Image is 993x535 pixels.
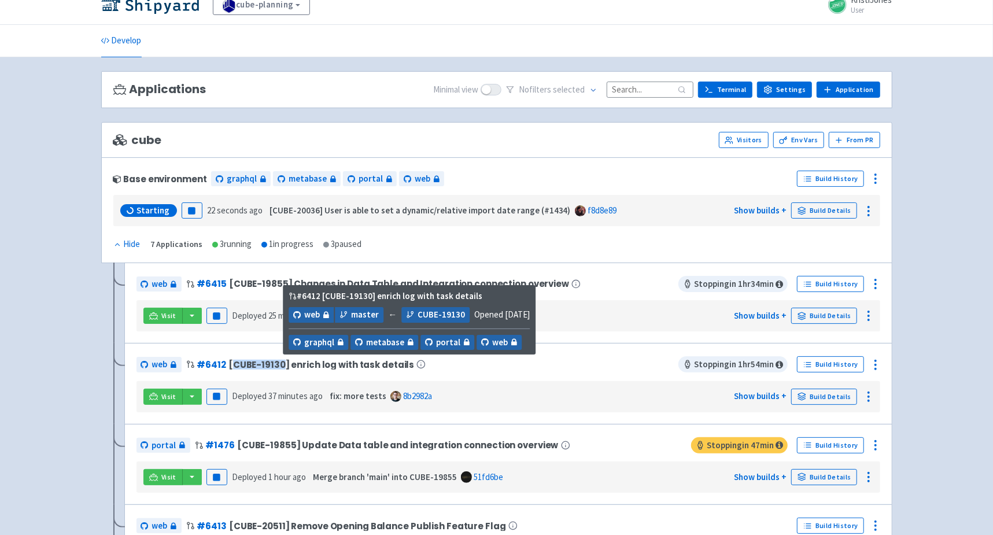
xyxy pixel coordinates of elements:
span: Deployed [232,390,323,401]
a: Build History [797,356,864,372]
a: Build History [797,171,864,187]
span: web [304,308,320,322]
a: Visit [143,469,183,485]
span: [CUBE-19855] Update Data table and integration connection overview [237,440,559,450]
span: [CUBE-20511] Remove Opening Balance Publish Feature Flag [229,521,506,531]
div: 1 in progress [261,238,314,251]
a: 51fd6be [474,471,503,482]
span: portal [359,172,383,186]
div: # 6412 [CUBE-19130] enrich log with task details [289,290,482,303]
a: metabase [350,335,418,350]
span: Visit [161,473,176,482]
a: Application [817,82,880,98]
span: web [415,172,430,186]
small: User [851,6,892,14]
span: portal [152,439,176,452]
span: web [492,336,508,349]
span: selected [553,84,585,95]
button: From PR [829,132,880,148]
a: portal [420,335,474,350]
span: graphql [227,172,257,186]
span: [CUBE-19855] Changes in Data Table and Integration connection overview [229,279,569,289]
div: 3 paused [323,238,362,251]
strong: [CUBE-20036] User is able to set a dynamic/relative import date range (#1434) [270,205,571,216]
span: graphql [304,336,334,349]
strong: Merge branch 'main' into CUBE-19855 [313,471,457,482]
span: Deployed [232,471,306,482]
div: Base environment [113,174,207,184]
span: Visit [161,392,176,401]
a: web [136,357,182,372]
span: Stopping in 1 hr 34 min [678,276,788,292]
div: Hide [113,238,141,251]
a: Build Details [791,202,857,219]
a: Visit [143,389,183,405]
a: web [136,276,182,292]
span: web [152,278,168,291]
time: 37 minutes ago [268,390,323,401]
button: Hide [113,238,142,251]
span: Stopping in 1 hr 54 min [678,356,788,372]
a: web [399,171,444,187]
a: #1476 [206,439,235,451]
a: 8b2982a [403,390,432,401]
h3: Applications [113,83,206,96]
span: ← [388,308,397,322]
a: web [289,307,334,323]
a: Build Details [791,308,857,324]
a: master [335,307,383,323]
span: Opened [474,309,530,320]
a: Show builds + [734,310,787,321]
a: web [136,518,182,534]
button: Pause [206,469,227,485]
a: graphql [211,171,271,187]
a: #6415 [197,278,227,290]
span: No filter s [519,83,585,97]
span: Minimal view [433,83,478,97]
div: 3 running [212,238,252,251]
button: Pause [206,308,227,324]
a: Show builds + [734,390,787,401]
span: Starting [137,205,170,216]
span: web [152,519,168,533]
span: metabase [289,172,327,186]
span: cube [113,134,161,147]
a: #6412 [197,359,226,371]
a: Develop [101,25,142,57]
a: Build Details [791,469,857,485]
a: CUBE-19130 [401,307,470,323]
a: Env Vars [773,132,824,148]
span: Visit [161,311,176,320]
a: Build History [797,276,864,292]
a: Visitors [719,132,769,148]
input: Search... [607,82,693,97]
a: portal [136,438,190,453]
a: web [477,335,522,350]
a: Terminal [698,82,752,98]
a: Build History [797,437,864,453]
a: Settings [757,82,812,98]
a: Build Details [791,389,857,405]
a: metabase [273,171,341,187]
time: [DATE] [505,309,530,320]
a: graphql [289,335,348,350]
time: 25 minutes ago [268,310,323,321]
span: Stopping in 47 min [691,437,788,453]
button: Pause [206,389,227,405]
a: portal [343,171,397,187]
span: Deployed [232,310,323,321]
span: metabase [366,336,404,349]
span: [CUBE-19130] enrich log with task details [228,360,414,370]
a: Build History [797,518,864,534]
button: Pause [182,202,202,219]
span: web [152,358,168,371]
time: 22 seconds ago [207,205,263,216]
time: 1 hour ago [268,471,306,482]
a: Show builds + [734,471,787,482]
a: f8d8e89 [588,205,617,216]
span: CUBE-19130 [418,308,465,322]
div: 7 Applications [151,238,203,251]
a: Visit [143,308,183,324]
a: Show builds + [734,205,787,216]
a: #6413 [197,520,227,532]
